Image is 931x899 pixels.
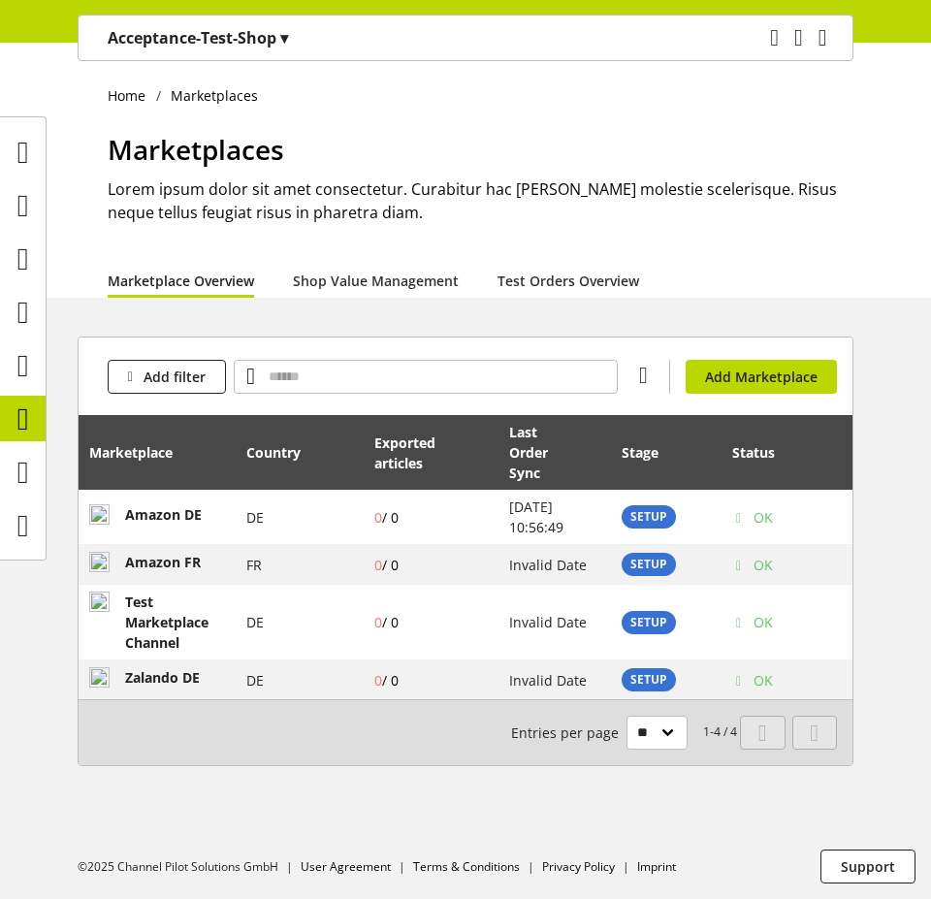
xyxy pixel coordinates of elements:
[732,442,794,463] div: Status
[374,508,399,527] span: 0
[246,442,320,463] div: Country
[511,716,737,750] small: 1-4 / 4
[301,858,391,875] a: User Agreement
[108,360,226,394] button: Add filter
[374,433,465,473] div: Exported articles
[125,668,200,687] b: Zalando DE
[509,556,587,574] span: Invalid Date
[382,508,399,527] span: / 0
[382,613,399,631] span: / 0
[754,507,773,528] span: OK
[374,671,399,690] span: 0
[374,613,399,631] span: 0
[280,27,288,48] span: ▾
[754,612,773,632] span: OK
[705,367,818,387] span: Add Marketplace
[509,613,587,631] span: Invalid Date
[89,667,110,688] img: Zalando DE
[686,360,837,394] button: Add Marketplace
[509,671,587,690] span: Invalid Date
[125,553,201,571] b: Amazon FR
[498,271,639,291] a: Test Orders Overview
[542,858,615,875] a: Privacy Policy
[246,671,264,690] span: Germany
[374,556,399,574] span: 0
[630,614,667,631] span: SETUP
[125,505,202,524] b: Amazon DE
[125,593,209,652] b: Test Marketplace Channel
[509,498,563,536] span: [DATE] 10:56:49
[89,552,110,572] img: Amazon FR
[630,556,667,573] span: SETUP
[108,177,853,224] h2: Lorem ipsum dolor sit amet consectetur. Curabitur hac [PERSON_NAME] molestie scelerisque. Risus n...
[293,271,459,291] a: Shop Value Management
[89,442,192,463] div: Marketplace
[89,504,110,525] img: Amazon DE
[89,592,110,612] img: Test Marketplace Channel
[78,858,301,876] li: ©2025 Channel Pilot Solutions GmbH
[754,555,773,575] span: OK
[413,858,520,875] a: Terms & Conditions
[246,508,264,527] span: Germany
[108,26,288,49] p: Acceptance-Test-Shop
[108,85,156,106] a: Home
[144,367,206,387] span: Add filter
[630,508,667,526] span: SETUP
[841,856,895,877] span: Support
[78,15,853,61] nav: main navigation
[108,131,284,168] span: Marketplaces
[382,671,399,690] span: / 0
[246,613,264,631] span: Germany
[382,556,399,574] span: / 0
[637,858,676,875] a: Imprint
[509,422,582,483] div: Last Order Sync
[246,556,262,574] span: France
[630,671,667,689] span: SETUP
[820,850,915,883] button: Support
[754,670,773,690] span: OK
[622,442,678,463] div: Stage
[511,722,626,743] span: Entries per page
[108,271,254,291] a: Marketplace Overview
